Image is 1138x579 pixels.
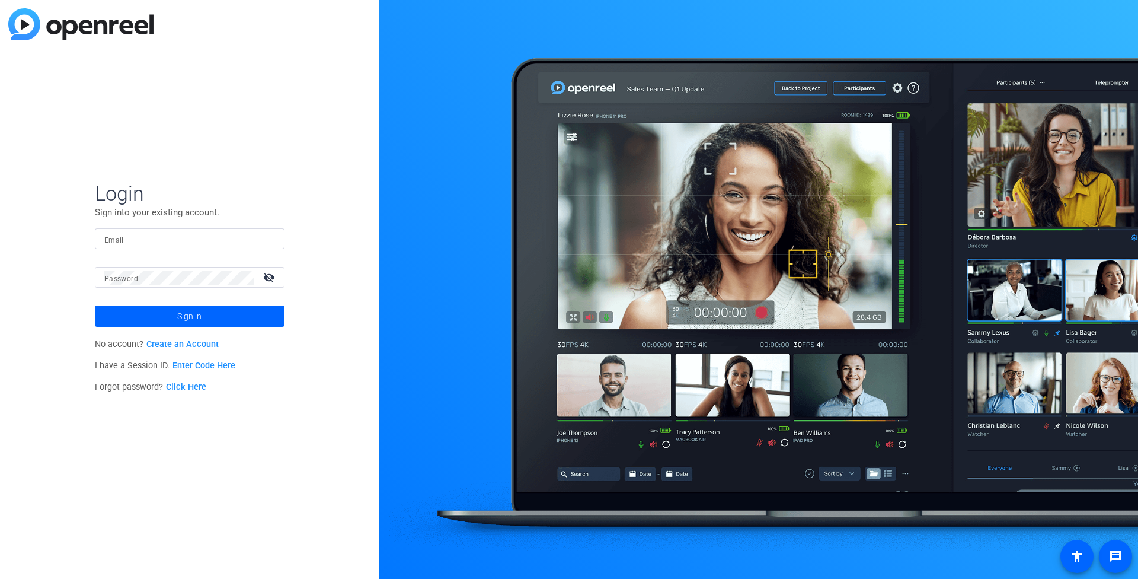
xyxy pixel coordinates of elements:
[1070,549,1084,564] mat-icon: accessibility
[95,361,235,371] span: I have a Session ID.
[104,275,138,283] mat-label: Password
[1108,549,1123,564] mat-icon: message
[256,269,284,286] mat-icon: visibility_off
[172,361,235,371] a: Enter Code Here
[146,339,219,349] a: Create an Account
[95,181,284,206] span: Login
[95,382,206,392] span: Forgot password?
[95,306,284,327] button: Sign in
[95,206,284,219] p: Sign into your existing account.
[177,301,202,331] span: Sign in
[104,236,124,244] mat-label: Email
[166,382,206,392] a: Click Here
[95,339,219,349] span: No account?
[8,8,154,40] img: blue-gradient.svg
[104,232,275,246] input: Enter Email Address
